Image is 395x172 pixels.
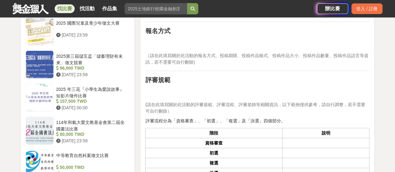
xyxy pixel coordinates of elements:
[26,117,130,145] a: 114年和氣大愛文教基金會第二屆全國書法比賽 80,000 TWD [DATE] 23:59
[146,158,282,168] th: 複選
[56,32,127,38] div: [DATE] 23:59
[26,84,130,112] a: 2025 年三花『小學生為愛說故事』短影片徵件比賽 157,500 TWD [DATE] 00:00
[146,128,282,138] th: 階段
[100,4,120,13] a: 作品集
[145,53,368,65] span: （請在此填寫關於此活動的報名方式、投稿期限、投稿作品格式、投稿作品大小、投稿作品數量、投稿作品語言等資訊，若不需要可自行刪除)
[145,102,365,114] span: (請在此填寫關於此活動的評審規範、評審流程、評審老師等相關資訊，以下範例僅供參考，請自行調整，若不需要可自行刪除）
[146,138,282,148] th: 資格審查
[26,17,130,46] a: 2025 國際兒童及青少年徵文大賽 [DATE] 23:59
[145,27,170,34] strong: 報名方式
[282,128,369,138] th: 說明
[56,164,127,171] div: 50,000 TWD
[56,138,127,144] div: [DATE] 23:59
[317,3,348,14] a: 辦比賽
[146,148,282,158] th: 初選
[351,3,383,14] div: 登入 / 註冊
[56,131,127,138] div: 80,000 TWD
[56,20,127,32] div: 2025 國際兒童及青少年徵文大賽
[55,4,75,13] a: 找比賽
[125,3,187,14] input: 2025土地銀行校園金融創意挑戰賽：從你出發 開啟智慧金融新頁
[56,119,127,131] div: 114年和氣大愛文教基金會第二屆全國書法比賽
[56,53,127,65] div: 2025第三屆儲互盃「儲蓄理財有未來」徵文競賽
[145,76,170,83] strong: 評審規範
[56,98,127,105] div: 157,500 TWD
[145,118,369,124] p: 評審流程分為「資格審查」、「初選」、「複選」及「決選」四個部分。
[56,86,127,98] div: 2025 年三花『小學生為愛說故事』短影片徵件比賽
[56,152,127,164] div: 中等教育自然科案徵文比賽
[26,51,130,79] a: 2025第三屆儲互盃「儲蓄理財有未來」徵文競賽 96,000 TWD [DATE] 23:59
[56,105,127,111] div: [DATE] 00:00
[77,4,97,13] a: 找活動
[56,65,127,71] div: 96,000 TWD
[56,71,127,78] div: [DATE] 23:59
